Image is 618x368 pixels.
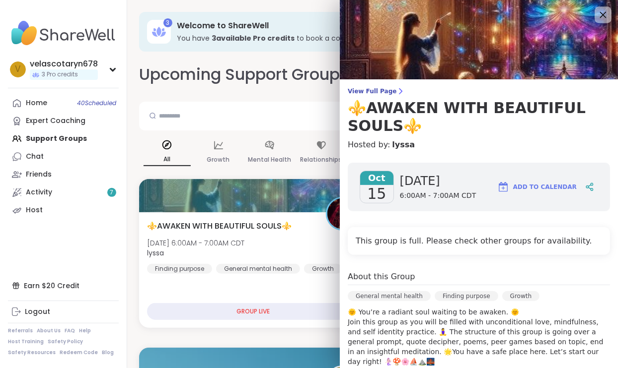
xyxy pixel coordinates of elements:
[348,271,415,283] h4: About this Group
[26,187,52,197] div: Activity
[493,175,581,199] button: Add to Calendar
[327,198,358,229] img: lyssa
[212,33,295,43] b: 3 available Pro credit s
[147,238,244,248] span: [DATE] 6:00AM - 7:00AM CDT
[144,153,191,166] p: All
[367,185,386,203] span: 15
[8,338,44,345] a: Host Training
[177,20,592,31] h3: Welcome to ShareWell
[502,291,540,301] div: Growth
[301,154,342,166] p: Relationships
[348,139,610,151] h4: Hosted by:
[26,205,43,215] div: Host
[48,338,83,345] a: Safety Policy
[79,327,91,334] a: Help
[147,248,164,258] b: lyssa
[348,291,431,301] div: General mental health
[8,148,119,166] a: Chat
[8,349,56,356] a: Safety Resources
[147,264,212,274] div: Finding purpose
[8,303,119,321] a: Logout
[26,116,85,126] div: Expert Coaching
[8,166,119,184] a: Friends
[360,171,393,185] span: Oct
[8,16,119,51] img: ShareWell Nav Logo
[60,349,98,356] a: Redeem Code
[42,70,78,79] span: 3 Pro credits
[30,59,98,69] div: velascotaryn678
[435,291,498,301] div: Finding purpose
[147,220,292,232] span: ⚜️AWAKEN WITH BEAUTIFUL SOULS⚜️
[37,327,61,334] a: About Us
[8,201,119,219] a: Host
[102,349,114,356] a: Blog
[304,264,342,274] div: Growth
[65,327,75,334] a: FAQ
[348,307,610,367] p: 🌞 You’re a radiant soul waiting to be awaken. 🌞 Join this group as you will be filled with uncond...
[348,87,610,95] span: View Full Page
[8,327,33,334] a: Referrals
[26,152,44,162] div: Chat
[356,235,602,247] h4: This group is full. Please check other groups for availability.
[513,183,577,191] span: Add to Calendar
[8,112,119,130] a: Expert Coaching
[8,94,119,112] a: Home40Scheduled
[400,191,476,201] span: 6:00AM - 7:00AM CDT
[110,188,114,197] span: 7
[216,264,300,274] div: General mental health
[348,99,610,135] h3: ⚜️AWAKEN WITH BEAUTIFUL SOULS⚜️
[497,181,509,193] img: ShareWell Logomark
[400,173,476,189] span: [DATE]
[26,98,47,108] div: Home
[15,63,21,76] span: v
[392,139,415,151] a: lyssa
[139,63,349,86] h2: Upcoming Support Groups
[177,33,592,43] h3: You have to book a coaching group.
[26,170,52,180] div: Friends
[147,303,360,320] div: GROUP LIVE
[77,99,116,107] span: 40 Scheduled
[163,18,172,27] div: 3
[8,277,119,295] div: Earn $20 Credit
[8,184,119,201] a: Activity7
[25,307,50,317] div: Logout
[348,87,610,135] a: View Full Page⚜️AWAKEN WITH BEAUTIFUL SOULS⚜️
[207,154,230,166] p: Growth
[248,154,292,166] p: Mental Health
